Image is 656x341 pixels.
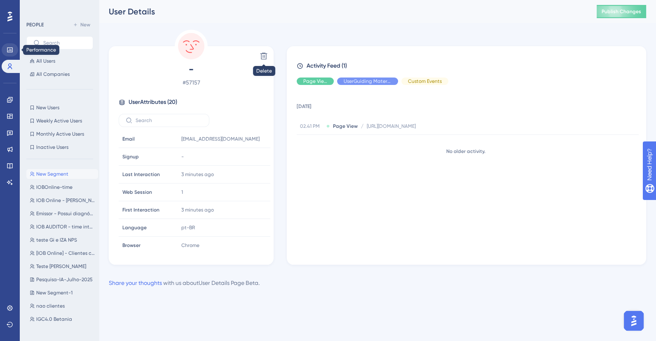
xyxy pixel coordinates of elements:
span: Monthly Active Users [36,131,84,137]
span: Web Session [122,189,152,195]
button: nao clientes [26,301,98,311]
button: New Users [26,103,93,113]
button: New Segment-1 [26,288,98,298]
span: New Segment [36,171,68,177]
span: [IOB Online] - Clientes com conta gratuita [36,250,95,256]
span: Weekly Active Users [36,118,82,124]
button: Publish Changes [597,5,646,18]
time: 3 minutes ago [181,172,214,177]
span: # 57157 [119,78,264,87]
span: All Companies [36,71,70,78]
button: Teste [PERSON_NAME] [26,261,98,271]
span: New Segment-1 [36,289,73,296]
span: pt-BR [181,224,195,231]
span: IOB AUDITOR - time interno [36,223,95,230]
span: Page View [333,123,358,129]
span: Page View [303,78,327,85]
span: Emissor - Possui diagnóstico e nova homepage [36,210,95,217]
button: All Companies [26,69,93,79]
time: 3 minutes ago [181,207,214,213]
button: All Users [26,56,93,66]
span: Browser [122,242,141,249]
div: PEOPLE [26,21,44,28]
span: Activity Feed (1) [307,61,347,71]
span: Custom Events [408,78,442,85]
span: [URL][DOMAIN_NAME] [367,123,416,129]
span: IOBOnline-time [36,184,73,190]
span: - [119,63,264,76]
span: / [361,123,363,129]
span: Teste [PERSON_NAME] [36,263,86,270]
button: New Segment [26,169,98,179]
span: Email [122,136,135,142]
button: IGC4.0 Betania [26,314,98,324]
span: UserGuiding Material [344,78,391,85]
button: [IOB Online] - Clientes com conta gratuita [26,248,98,258]
button: Monthly Active Users [26,129,93,139]
td: [DATE] [297,92,639,118]
span: Signup [122,153,139,160]
span: Publish Changes [602,8,641,15]
span: Last Interaction [122,171,160,178]
button: IOB AUDITOR - time interno [26,222,98,232]
span: - [181,153,184,160]
span: 02.41 PM [300,123,323,129]
iframe: UserGuiding AI Assistant Launcher [621,308,646,333]
button: Inactive Users [26,142,93,152]
span: nao clientes [36,303,65,309]
span: IOB Online - [PERSON_NAME] [36,197,95,204]
div: No older activity. [297,148,635,155]
div: User Details [109,6,576,17]
span: New Users [36,104,59,111]
a: Share your thoughts [109,280,162,286]
button: Weekly Active Users [26,116,93,126]
span: teste Gi e IZA NPS [36,237,77,243]
button: New [70,20,93,30]
span: All Users [36,58,55,64]
span: Chrome [181,242,199,249]
span: Pesquisa-IA-Julho-2025 [36,276,93,283]
span: New [80,21,90,28]
input: Search [136,118,202,123]
span: Language [122,224,147,231]
button: IOBOnline-time [26,182,98,192]
button: IOB Online - [PERSON_NAME] [26,195,98,205]
div: with us about User Details Page Beta . [109,278,260,288]
button: teste Gi e IZA NPS [26,235,98,245]
span: Need Help? [19,2,52,12]
span: IGC4.0 Betania [36,316,72,322]
span: [EMAIL_ADDRESS][DOMAIN_NAME] [181,136,260,142]
span: First Interaction [122,207,159,213]
input: Search [43,40,86,46]
span: 1 [181,189,183,195]
button: Pesquisa-IA-Julho-2025 [26,275,98,285]
button: Emissor - Possui diagnóstico e nova homepage [26,209,98,219]
span: User Attributes ( 20 ) [129,97,177,107]
span: Inactive Users [36,144,68,151]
